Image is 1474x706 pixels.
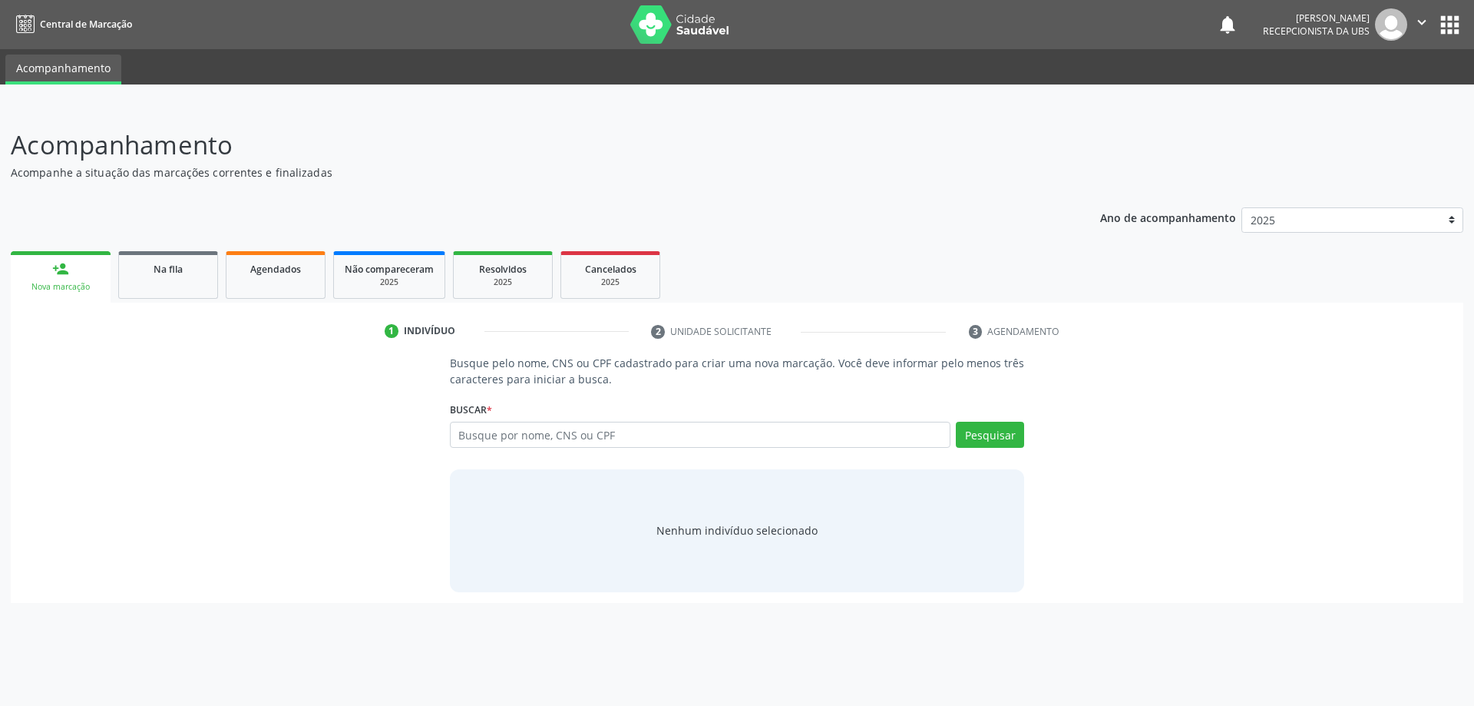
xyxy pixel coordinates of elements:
span: Central de Marcação [40,18,132,31]
button: apps [1436,12,1463,38]
p: Acompanhe a situação das marcações correntes e finalizadas [11,164,1027,181]
label: Buscar [450,398,492,422]
span: Não compareceram [345,263,434,276]
input: Busque por nome, CNS ou CPF [450,422,951,448]
div: 2025 [345,277,434,288]
button:  [1407,8,1436,41]
div: Nenhum indivíduo selecionado [656,522,818,539]
p: Acompanhamento [11,126,1027,164]
span: Resolvidos [479,263,527,276]
p: Ano de acompanhamento [1100,207,1236,227]
div: 2025 [464,277,541,288]
i:  [1413,14,1430,31]
span: Na fila [154,263,183,276]
div: [PERSON_NAME] [1263,12,1370,25]
div: 2025 [572,277,649,288]
img: img [1375,8,1407,41]
p: Busque pelo nome, CNS ou CPF cadastrado para criar uma nova marcação. Você deve informar pelo men... [450,355,1025,387]
div: Nova marcação [21,281,100,293]
div: Indivíduo [404,324,455,338]
span: Agendados [250,263,301,276]
a: Acompanhamento [5,55,121,85]
div: person_add [52,260,69,277]
div: 1 [385,324,398,338]
span: Cancelados [585,263,636,276]
button: notifications [1217,14,1238,35]
button: Pesquisar [956,422,1024,448]
a: Central de Marcação [11,12,132,37]
span: Recepcionista da UBS [1263,25,1370,38]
